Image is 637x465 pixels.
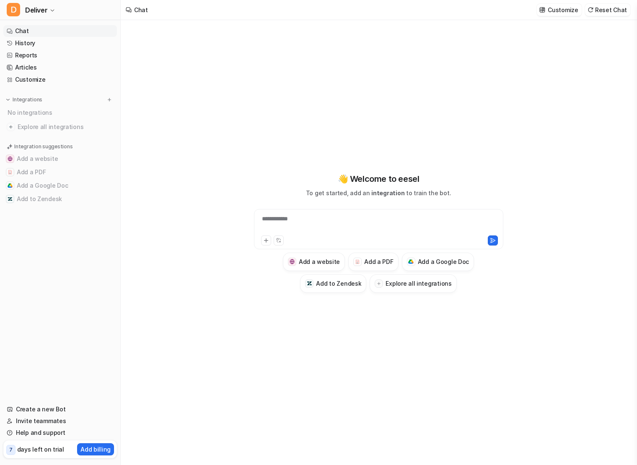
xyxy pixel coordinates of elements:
[386,279,451,288] h3: Explore all integrations
[299,257,340,266] h3: Add a website
[9,446,13,454] p: 7
[300,274,366,293] button: Add to ZendeskAdd to Zendesk
[3,74,117,85] a: Customize
[338,173,419,185] p: 👋 Welcome to eesel
[548,5,578,14] p: Customize
[18,120,114,134] span: Explore all integrations
[585,4,630,16] button: Reset Chat
[8,196,13,201] img: Add to Zendesk
[3,152,117,165] button: Add a websiteAdd a website
[3,96,45,104] button: Integrations
[306,189,451,197] p: To get started, add an to train the bot.
[106,97,112,103] img: menu_add.svg
[588,7,593,13] img: reset
[3,415,117,427] a: Invite teammates
[539,7,545,13] img: customize
[77,443,114,455] button: Add billing
[3,121,117,133] a: Explore all integrations
[418,257,469,266] h3: Add a Google Doc
[355,259,360,264] img: Add a PDF
[3,49,117,61] a: Reports
[134,5,148,14] div: Chat
[5,97,11,103] img: expand menu
[290,259,295,264] img: Add a website
[7,3,20,16] span: D
[370,274,456,293] button: Explore all integrations
[7,123,15,131] img: explore all integrations
[17,445,64,454] p: days left on trial
[3,403,117,415] a: Create a new Bot
[8,170,13,175] img: Add a PDF
[537,4,581,16] button: Customize
[5,106,117,119] div: No integrations
[80,445,111,454] p: Add billing
[316,279,361,288] h3: Add to Zendesk
[8,156,13,161] img: Add a website
[3,179,117,192] button: Add a Google DocAdd a Google Doc
[3,25,117,37] a: Chat
[3,165,117,179] button: Add a PDFAdd a PDF
[364,257,393,266] h3: Add a PDF
[348,253,398,271] button: Add a PDFAdd a PDF
[8,183,13,188] img: Add a Google Doc
[3,62,117,73] a: Articles
[307,281,312,286] img: Add to Zendesk
[3,427,117,439] a: Help and support
[14,143,73,150] p: Integration suggestions
[283,253,345,271] button: Add a websiteAdd a website
[25,4,47,16] span: Deliver
[402,253,474,271] button: Add a Google DocAdd a Google Doc
[408,259,414,264] img: Add a Google Doc
[371,189,404,196] span: integration
[3,192,117,206] button: Add to ZendeskAdd to Zendesk
[13,96,42,103] p: Integrations
[3,37,117,49] a: History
